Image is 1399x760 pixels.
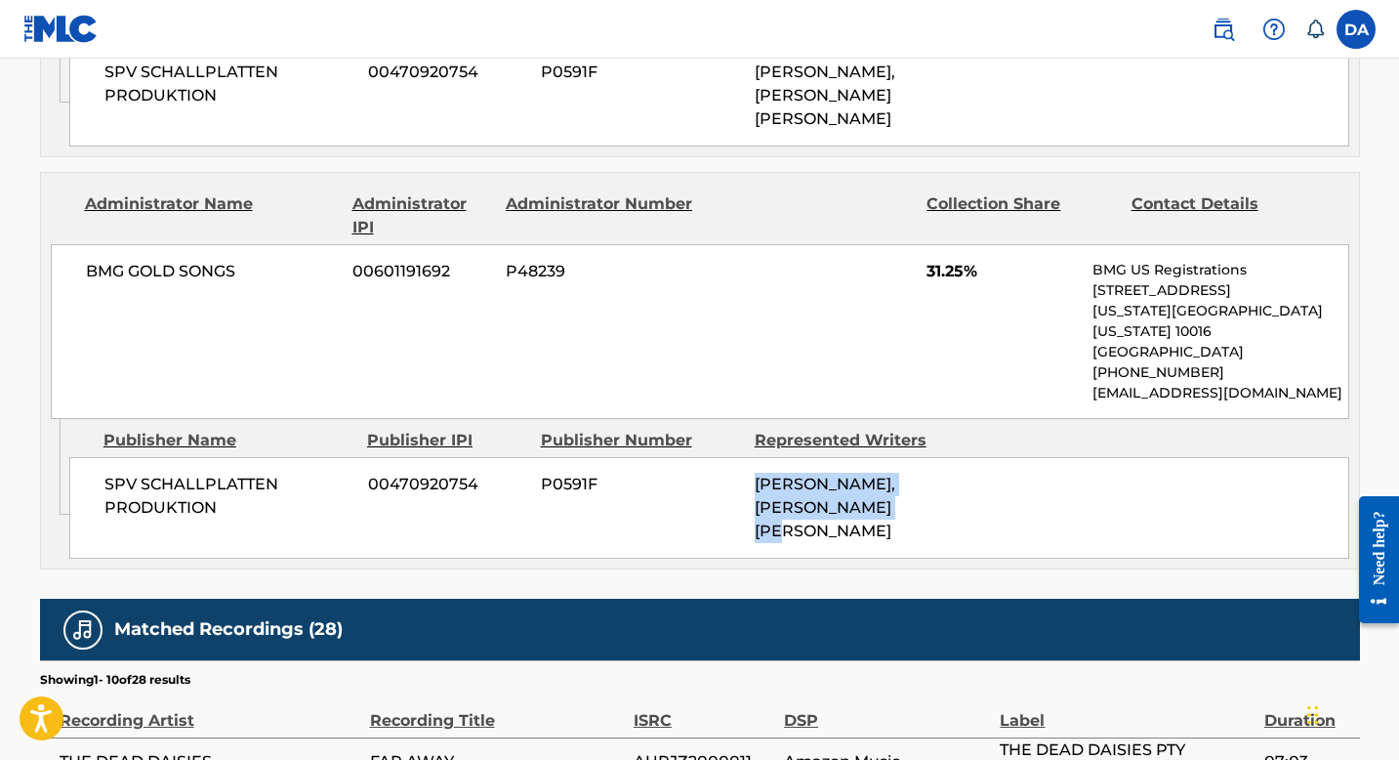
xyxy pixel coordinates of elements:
span: P0591F [541,61,740,84]
p: [PHONE_NUMBER] [1092,362,1347,383]
p: [EMAIL_ADDRESS][DOMAIN_NAME] [1092,383,1347,403]
div: Administrator IPI [352,192,491,239]
div: User Menu [1337,10,1376,49]
span: 00470920754 [368,473,526,496]
div: Represented Writers [755,429,954,452]
span: BMG GOLD SONGS [86,260,339,283]
div: Publisher Number [541,429,740,452]
span: 00470920754 [368,61,526,84]
span: 00601191692 [352,260,491,283]
div: ISRC [634,689,774,733]
p: Showing 1 - 10 of 28 results [40,671,190,689]
iframe: Resource Center [1344,482,1399,639]
div: Contact Details [1132,192,1321,239]
div: Publisher Name [103,429,352,452]
div: Recording Artist [60,689,360,733]
img: search [1212,18,1235,41]
span: [PERSON_NAME], [PERSON_NAME] [PERSON_NAME] [755,63,895,128]
div: Drag [1307,686,1319,744]
div: DSP [784,689,990,733]
div: Recording Title [370,689,624,733]
span: [PERSON_NAME], [PERSON_NAME] [PERSON_NAME] [755,475,895,540]
img: Matched Recordings [71,618,95,642]
div: Duration [1264,689,1350,733]
div: Collection Share [926,192,1116,239]
img: MLC Logo [23,15,99,43]
div: Administrator Number [506,192,695,239]
div: Notifications [1305,20,1325,39]
p: [GEOGRAPHIC_DATA] [1092,342,1347,362]
div: Help [1255,10,1294,49]
iframe: Chat Widget [1301,666,1399,760]
p: BMG US Registrations [1092,260,1347,280]
p: [US_STATE][GEOGRAPHIC_DATA][US_STATE] 10016 [1092,301,1347,342]
div: Administrator Name [85,192,338,239]
span: P48239 [506,260,695,283]
p: [STREET_ADDRESS] [1092,280,1347,301]
span: 31.25% [926,260,1078,283]
h5: Matched Recordings (28) [114,618,343,641]
div: Label [1000,689,1254,733]
span: SPV SCHALLPLATTEN PRODUKTION [104,61,353,107]
span: P0591F [541,473,740,496]
a: Public Search [1204,10,1243,49]
span: SPV SCHALLPLATTEN PRODUKTION [104,473,353,520]
div: Publisher IPI [367,429,526,452]
img: help [1262,18,1286,41]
